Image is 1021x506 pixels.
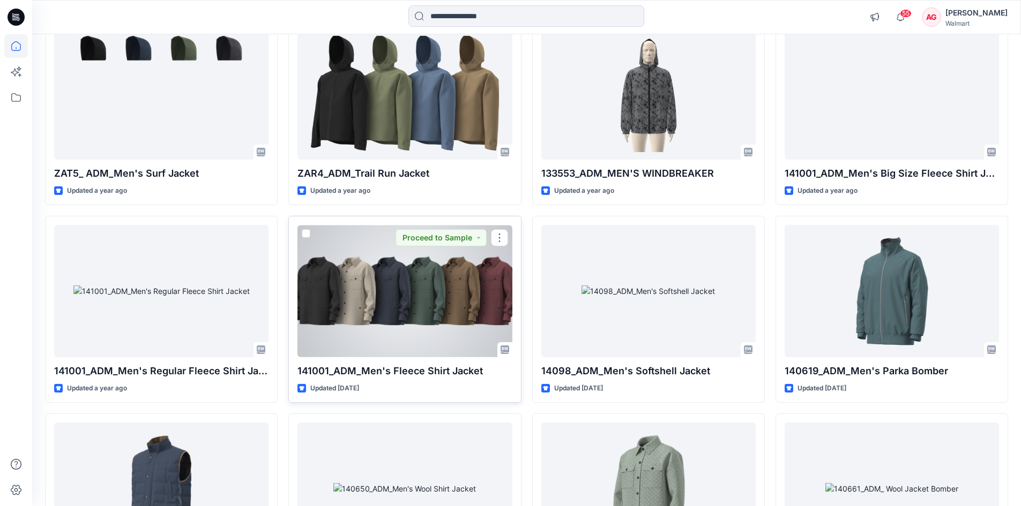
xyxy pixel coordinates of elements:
[541,364,756,379] p: 14098_ADM_Men's Softshell Jacket
[798,185,858,197] p: Updated a year ago
[945,6,1008,19] div: [PERSON_NAME]
[922,7,941,27] div: AG
[67,383,127,394] p: Updated a year ago
[785,166,999,181] p: 141001_ADM_Men's Big Size Fleece Shirt Jacket
[785,225,999,357] a: 140619_ADM_Men's Parka Bomber
[297,225,512,357] a: 141001_ADM_Men's Fleece Shirt Jacket
[297,27,512,160] a: ZAR4_ADM_Trail Run Jacket
[798,383,846,394] p: Updated [DATE]
[310,383,359,394] p: Updated [DATE]
[541,166,756,181] p: 133553_ADM_MEN'S WINDBREAKER
[54,364,269,379] p: 141001_ADM_Men's Regular Fleece Shirt Jacket
[945,19,1008,27] div: Walmart
[541,225,756,357] a: 14098_ADM_Men's Softshell Jacket
[67,185,127,197] p: Updated a year ago
[541,27,756,160] a: 133553_ADM_MEN'S WINDBREAKER
[785,364,999,379] p: 140619_ADM_Men's Parka Bomber
[54,166,269,181] p: ZAT5_ ADM_Men's Surf Jacket
[54,27,269,160] a: ZAT5_ ADM_Men's Surf Jacket
[54,225,269,357] a: 141001_ADM_Men's Regular Fleece Shirt Jacket
[554,383,603,394] p: Updated [DATE]
[785,27,999,160] a: 141001_ADM_Men's Big Size Fleece Shirt Jacket
[297,364,512,379] p: 141001_ADM_Men's Fleece Shirt Jacket
[900,9,912,18] span: 55
[554,185,614,197] p: Updated a year ago
[310,185,370,197] p: Updated a year ago
[297,166,512,181] p: ZAR4_ADM_Trail Run Jacket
